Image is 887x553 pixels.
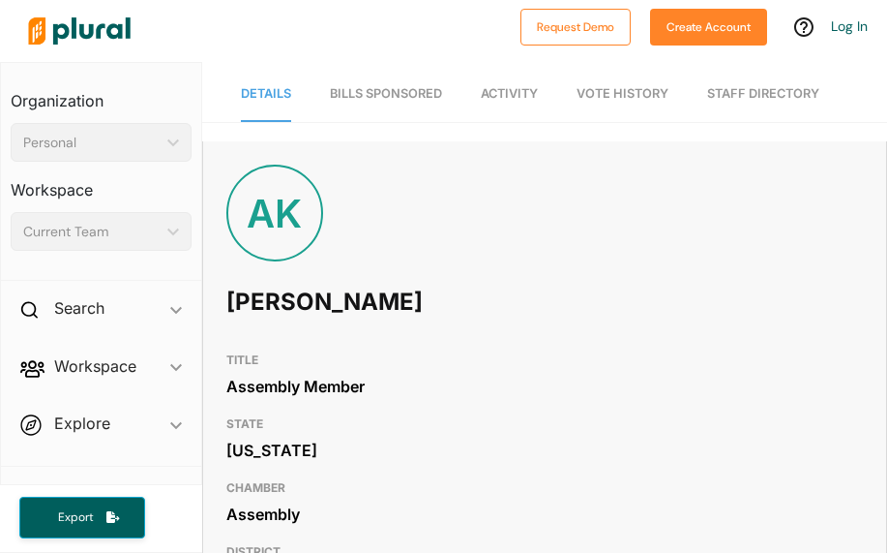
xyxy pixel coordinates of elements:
button: Request Demo [520,9,631,46]
a: Details [241,67,291,122]
span: Vote History [577,86,668,101]
a: Vote History [577,67,668,122]
span: Activity [481,86,538,101]
div: AK [226,165,323,261]
a: Staff Directory [707,67,819,122]
div: Personal [23,133,160,153]
a: Request Demo [520,15,631,36]
button: Create Account [650,9,767,46]
h3: CHAMBER [226,476,863,500]
h2: Search [54,297,104,319]
h3: Organization [11,73,192,115]
span: Details [241,86,291,101]
h3: TITLE [226,349,863,372]
a: Activity [481,67,538,122]
h3: STATE [226,413,863,436]
span: Bills Sponsored [330,86,442,101]
span: Export [44,509,106,526]
a: Bills Sponsored [330,67,442,122]
div: Assembly [226,500,863,529]
div: [US_STATE] [226,436,863,465]
div: Assembly Member [226,372,863,401]
h1: [PERSON_NAME] [226,273,608,331]
a: Create Account [650,15,767,36]
button: Export [19,497,145,538]
h3: Workspace [11,162,192,204]
div: Current Team [23,222,160,242]
a: Log In [831,17,868,35]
